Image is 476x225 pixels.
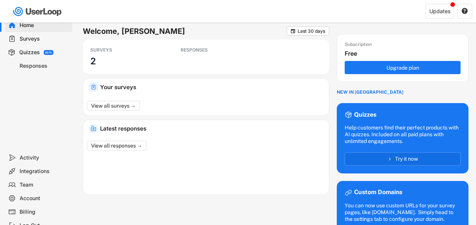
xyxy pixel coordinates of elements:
div: Account [20,195,69,202]
button:  [461,8,468,15]
div: Billing [20,208,69,216]
div: SURVEYS [90,47,158,53]
div: Free [345,50,464,58]
div: Home [20,22,69,29]
div: Surveys [20,35,69,43]
div: Last 30 days [298,29,325,33]
div: Activity [20,154,69,161]
div: Custom Domains [354,189,402,196]
img: userloop-logo-01.svg [11,4,64,19]
div: Updates [429,9,450,14]
img: IncomingMajor.svg [91,126,96,131]
button: Try it now [345,152,461,166]
div: Subscription [345,42,372,48]
div: You can now use custom URLs for your survey pages, like [DOMAIN_NAME]. Simply head to the setting... [345,202,461,223]
h6: Welcome, [PERSON_NAME] [83,26,287,36]
h3: 2 [90,55,96,67]
div: Help customers find their perfect products with AI quizzes. Included on all paid plans with unlim... [345,124,461,145]
div: Quizzes [354,111,376,119]
div: Integrations [20,168,69,175]
div: Responses [20,62,69,70]
button: Upgrade plan [345,61,461,74]
div: Your surveys [100,84,323,90]
div: Latest responses [100,126,323,131]
button: View all surveys → [87,101,140,111]
div: Team [20,181,69,189]
text:  [291,28,295,34]
div: NEW IN [GEOGRAPHIC_DATA] [337,90,403,96]
button: View all responses → [87,141,146,151]
button:  [290,28,296,34]
div: BETA [45,51,52,54]
span: Try it now [395,156,418,161]
div: Quizzes [19,49,40,56]
text:  [462,8,468,14]
div: RESPONSES [181,47,248,53]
